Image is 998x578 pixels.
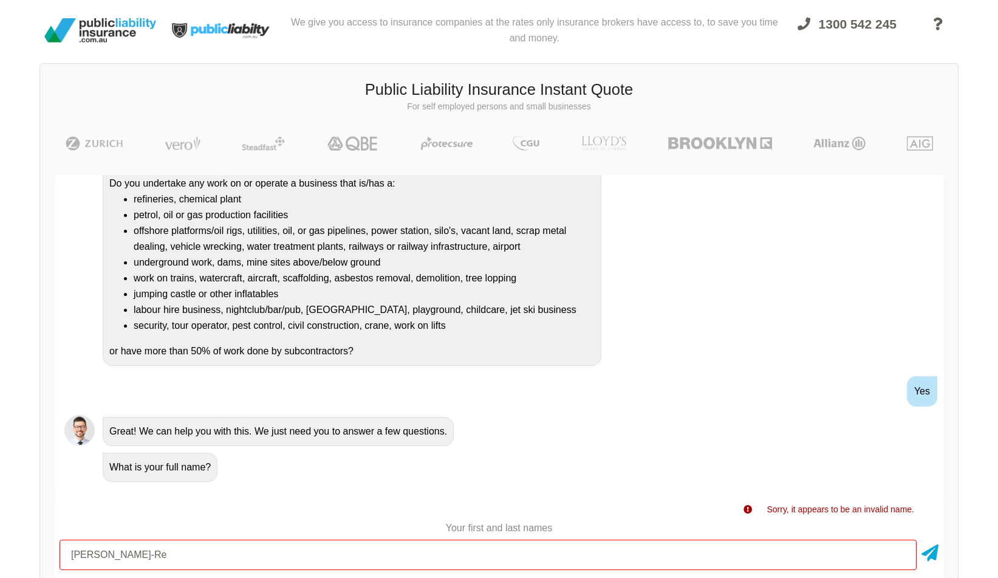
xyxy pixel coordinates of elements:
img: QBE | Public Liability Insurance [320,136,386,151]
li: underground work, dams, mine sites above/below ground [134,255,595,270]
img: Steadfast | Public Liability Insurance [237,136,290,151]
img: Vero | Public Liability Insurance [159,136,206,151]
img: Public Liability Insurance [39,13,161,47]
input: Your first and last names [60,540,917,570]
div: What is your full name? [103,453,217,482]
h3: Public Liability Insurance Instant Quote [49,79,949,101]
img: Chatbot | PLI [64,415,95,446]
img: LLOYD's | Public Liability Insurance [575,136,633,151]
li: security, tour operator, pest control, civil construction, crane, work on lifts [134,318,595,334]
p: For self employed persons and small businesses [49,101,949,113]
li: labour hire business, nightclub/bar/pub, [GEOGRAPHIC_DATA], playground, childcare, jet ski business [134,302,595,318]
img: Allianz | Public Liability Insurance [807,136,872,151]
a: 1300 542 245 [787,10,907,56]
img: Brooklyn | Public Liability Insurance [663,136,777,151]
img: AIG | Public Liability Insurance [902,136,938,151]
span: 1300 542 245 [819,17,897,31]
img: Protecsure | Public Liability Insurance [416,136,477,151]
div: Yes [907,376,937,407]
div: We give you access to insurance companies at the rates only insurance brokers have access to, to ... [282,5,787,56]
li: offshore platforms/oil rigs, utilities, oil, or gas pipelines, power station, silo's, vacant land... [134,223,595,255]
li: refineries, chemical plant [134,191,595,207]
li: petrol, oil or gas production facilities [134,207,595,223]
img: Zurich | Public Liability Insurance [60,136,129,151]
div: Great! We can help you with this. We just need you to answer a few questions. [103,417,454,446]
img: CGU | Public Liability Insurance [508,136,544,151]
p: Your first and last names [55,521,943,535]
img: Public Liability Insurance Light [161,5,282,56]
div: Do you undertake any work on or operate a business that is/has a: or have more than 50% of work d... [103,169,601,366]
li: jumping castle or other inflatables [134,286,595,302]
span: Sorry, it appears to be an invalid name. [767,504,914,514]
li: work on trains, watercraft, aircraft, scaffolding, asbestos removal, demolition, tree lopping [134,270,595,286]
